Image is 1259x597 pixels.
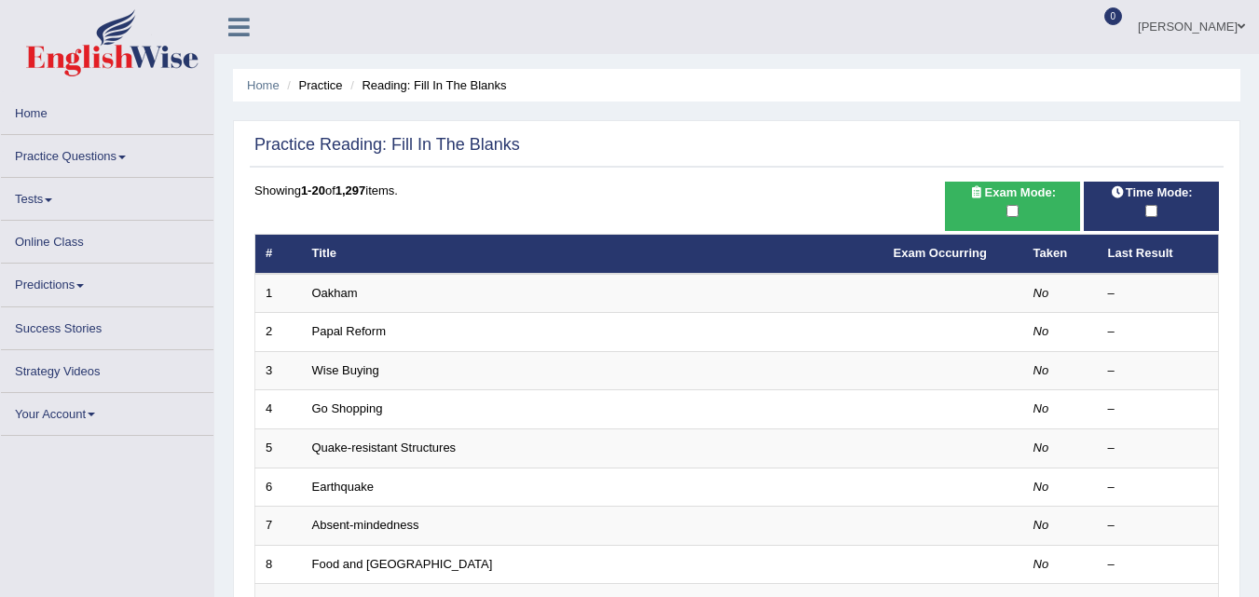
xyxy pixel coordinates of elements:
[1,350,213,387] a: Strategy Videos
[255,428,302,468] td: 5
[312,401,383,415] a: Go Shopping
[1033,518,1049,532] em: No
[255,274,302,313] td: 1
[312,557,493,571] a: Food and [GEOGRAPHIC_DATA]
[1033,480,1049,494] em: No
[1033,363,1049,377] em: No
[312,324,386,338] a: Papal Reform
[346,76,506,94] li: Reading: Fill In The Blanks
[282,76,342,94] li: Practice
[1033,557,1049,571] em: No
[312,363,379,377] a: Wise Buying
[255,507,302,546] td: 7
[1,393,213,429] a: Your Account
[1108,556,1209,574] div: –
[1108,323,1209,341] div: –
[254,136,520,155] h2: Practice Reading: Fill In The Blanks
[1,135,213,171] a: Practice Questions
[1,178,213,214] a: Tests
[335,183,366,197] b: 1,297
[1108,479,1209,496] div: –
[962,183,1062,202] span: Exam Mode:
[1,92,213,129] a: Home
[312,518,419,532] a: Absent-mindedness
[254,182,1219,199] div: Showing of items.
[255,351,302,390] td: 3
[1,221,213,257] a: Online Class
[1033,401,1049,415] em: No
[312,441,457,455] a: Quake-resistant Structures
[247,78,280,92] a: Home
[1033,441,1049,455] em: No
[1108,285,1209,303] div: –
[894,246,987,260] a: Exam Occurring
[255,390,302,429] td: 4
[255,313,302,352] td: 2
[255,545,302,584] td: 8
[1,307,213,344] a: Success Stories
[945,182,1080,231] div: Show exams occurring in exams
[1108,440,1209,457] div: –
[1104,7,1123,25] span: 0
[1108,517,1209,535] div: –
[302,235,883,274] th: Title
[312,286,358,300] a: Oakham
[1098,235,1219,274] th: Last Result
[1103,183,1200,202] span: Time Mode:
[1108,362,1209,380] div: –
[1,264,213,300] a: Predictions
[1023,235,1098,274] th: Taken
[1033,286,1049,300] em: No
[312,480,375,494] a: Earthquake
[1033,324,1049,338] em: No
[255,468,302,507] td: 6
[1108,400,1209,418] div: –
[255,235,302,274] th: #
[301,183,325,197] b: 1-20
